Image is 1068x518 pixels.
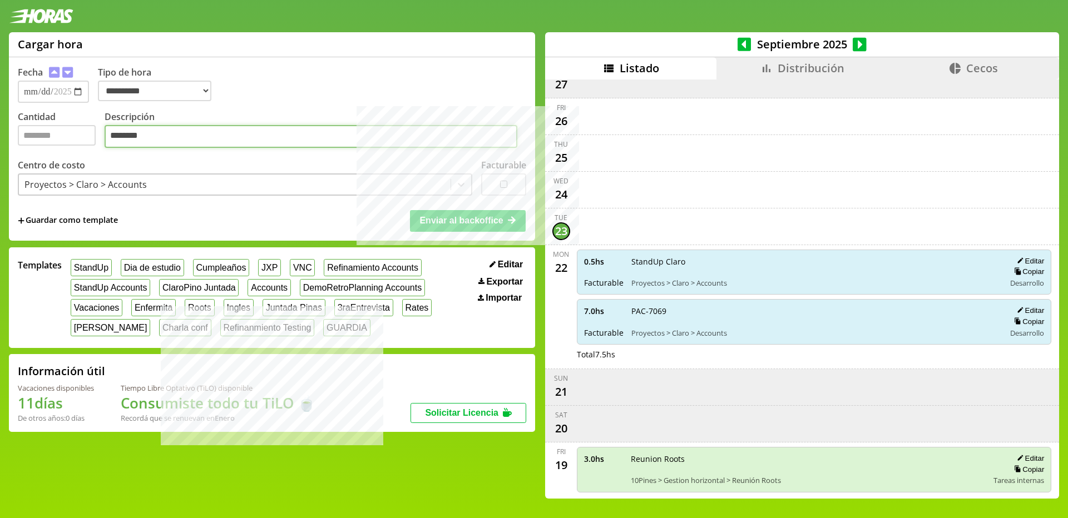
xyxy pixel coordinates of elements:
button: Copiar [1011,465,1044,474]
button: Refinanmiento Testing [220,319,315,336]
button: Dia de estudio [121,259,184,276]
h1: 11 días [18,393,94,413]
button: VNC [290,259,315,276]
div: 23 [552,222,570,240]
div: De otros años: 0 días [18,413,94,423]
button: Juntada Pinas [263,299,325,316]
button: Cumpleaños [193,259,249,276]
div: Vacaciones disponibles [18,383,94,393]
div: 26 [552,112,570,130]
button: Copiar [1011,267,1044,276]
span: +Guardar como template [18,215,118,227]
h2: Información útil [18,363,105,378]
label: Fecha [18,66,43,78]
div: 19 [552,456,570,474]
button: 3raEntrevista [334,299,393,316]
textarea: Descripción [105,125,517,148]
span: 7.0 hs [584,306,624,316]
label: Facturable [481,159,526,171]
div: 21 [552,383,570,401]
img: logotipo [9,9,73,23]
span: Septiembre 2025 [751,37,853,52]
button: JXP [258,259,281,276]
div: 27 [552,76,570,93]
div: Fri [557,447,566,456]
label: Centro de costo [18,159,85,171]
button: StandUp Accounts [71,279,150,296]
span: 10Pines > Gestion horizontal > Reunión Roots [631,475,986,485]
h1: Cargar hora [18,37,83,52]
button: Editar [486,259,526,270]
button: Roots [185,299,214,316]
div: Sun [554,373,568,383]
label: Tipo de hora [98,66,220,103]
button: Editar [1013,306,1044,315]
h1: Consumiste todo tu TiLO 🍵 [121,393,315,413]
span: 3.0 hs [584,454,623,464]
span: + [18,215,24,227]
span: Listado [620,61,659,76]
button: Accounts [248,279,290,296]
div: Recordá que se renuevan en [121,413,315,423]
span: Solicitar Licencia [425,408,498,417]
div: 25 [552,149,570,167]
div: scrollable content [545,79,1059,497]
div: Fri [557,103,566,112]
div: Tiempo Libre Optativo (TiLO) disponible [121,383,315,393]
button: Charla conf [159,319,211,336]
select: Tipo de hora [98,81,211,101]
div: Thu [554,140,568,149]
input: Cantidad [18,125,96,146]
span: Tareas internas [993,475,1044,485]
div: 22 [552,259,570,277]
span: StandUp Claro [631,256,998,267]
button: GUARDIA [323,319,370,336]
div: 20 [552,420,570,437]
span: Facturable [584,277,624,288]
div: Wed [553,176,568,186]
span: Facturable [584,327,624,338]
button: DemoRetroPlanning Accounts [300,279,425,296]
span: Distribución [778,61,844,76]
span: Enviar al backoffice [419,216,503,225]
div: Tue [555,213,567,222]
span: PAC-7069 [631,306,998,316]
span: Exportar [486,277,523,287]
span: Reunion Roots [631,454,986,464]
div: 24 [552,186,570,203]
button: Editar [1013,256,1044,266]
button: [PERSON_NAME] [71,319,150,336]
button: Rates [402,299,432,316]
b: Enero [215,413,235,423]
span: Templates [18,259,62,271]
button: Enviar al backoffice [410,210,526,231]
label: Descripción [105,111,526,151]
button: Solicitar Licencia [411,403,526,423]
span: Cecos [966,61,998,76]
div: Total 7.5 hs [577,349,1052,360]
button: Copiar [1011,317,1044,326]
div: Sat [555,410,567,420]
span: Proyectos > Claro > Accounts [631,278,998,288]
button: StandUp [71,259,112,276]
div: Mon [553,250,569,259]
div: Proyectos > Claro > Accounts [24,178,147,191]
span: Desarrollo [1010,278,1044,288]
span: 0.5 hs [584,256,624,267]
span: Editar [498,260,523,270]
span: Desarrollo [1010,328,1044,338]
button: Vacaciones [71,299,122,316]
label: Cantidad [18,111,105,151]
button: Refinamiento Accounts [324,259,421,276]
button: Editar [1013,454,1044,463]
button: Exportar [475,276,526,287]
span: Proyectos > Claro > Accounts [631,328,998,338]
button: ClaroPino Juntada [159,279,239,296]
button: Ingles [224,299,254,316]
span: Importar [486,293,522,303]
button: Enfermita [131,299,176,316]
